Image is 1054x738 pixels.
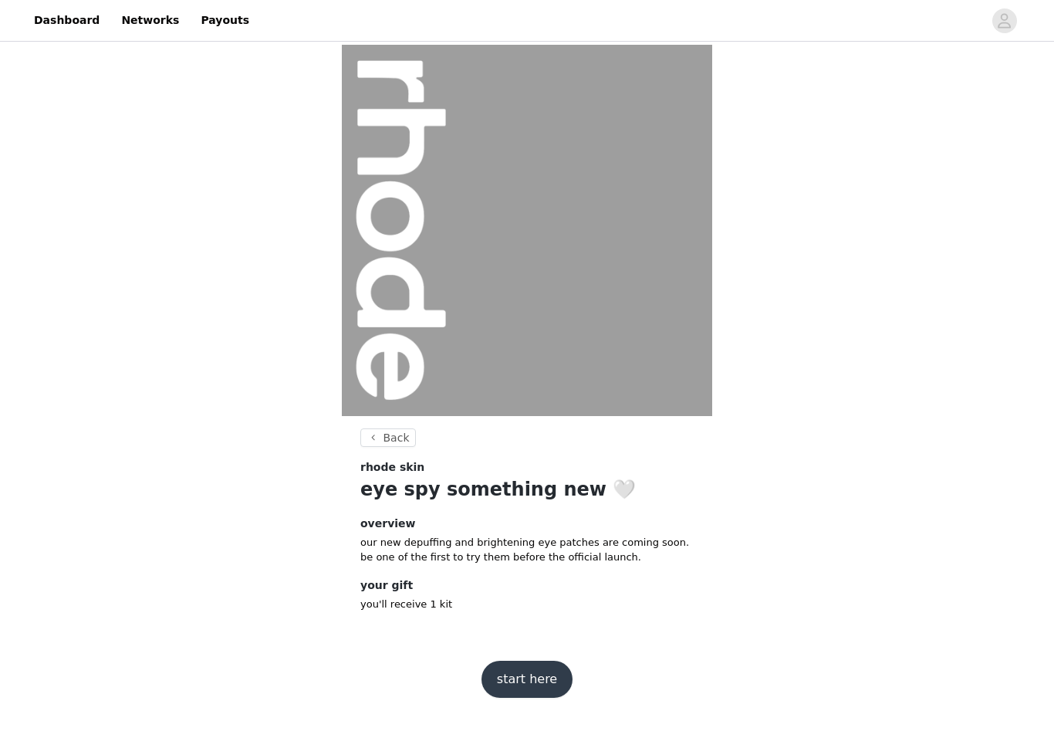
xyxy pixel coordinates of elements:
p: you'll receive 1 kit [360,597,694,612]
div: avatar [997,8,1012,33]
h4: your gift [360,577,694,594]
a: Networks [112,3,188,38]
h4: overview [360,516,694,532]
button: start here [481,661,573,698]
a: Payouts [191,3,258,38]
button: Back [360,428,416,447]
h1: eye spy something new 🤍 [360,476,694,503]
span: rhode skin [360,459,424,476]
p: our new depuffing and brightening eye patches are coming soon. be one of the first to try them be... [360,535,694,565]
img: campaign image [342,45,712,416]
a: Dashboard [25,3,109,38]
